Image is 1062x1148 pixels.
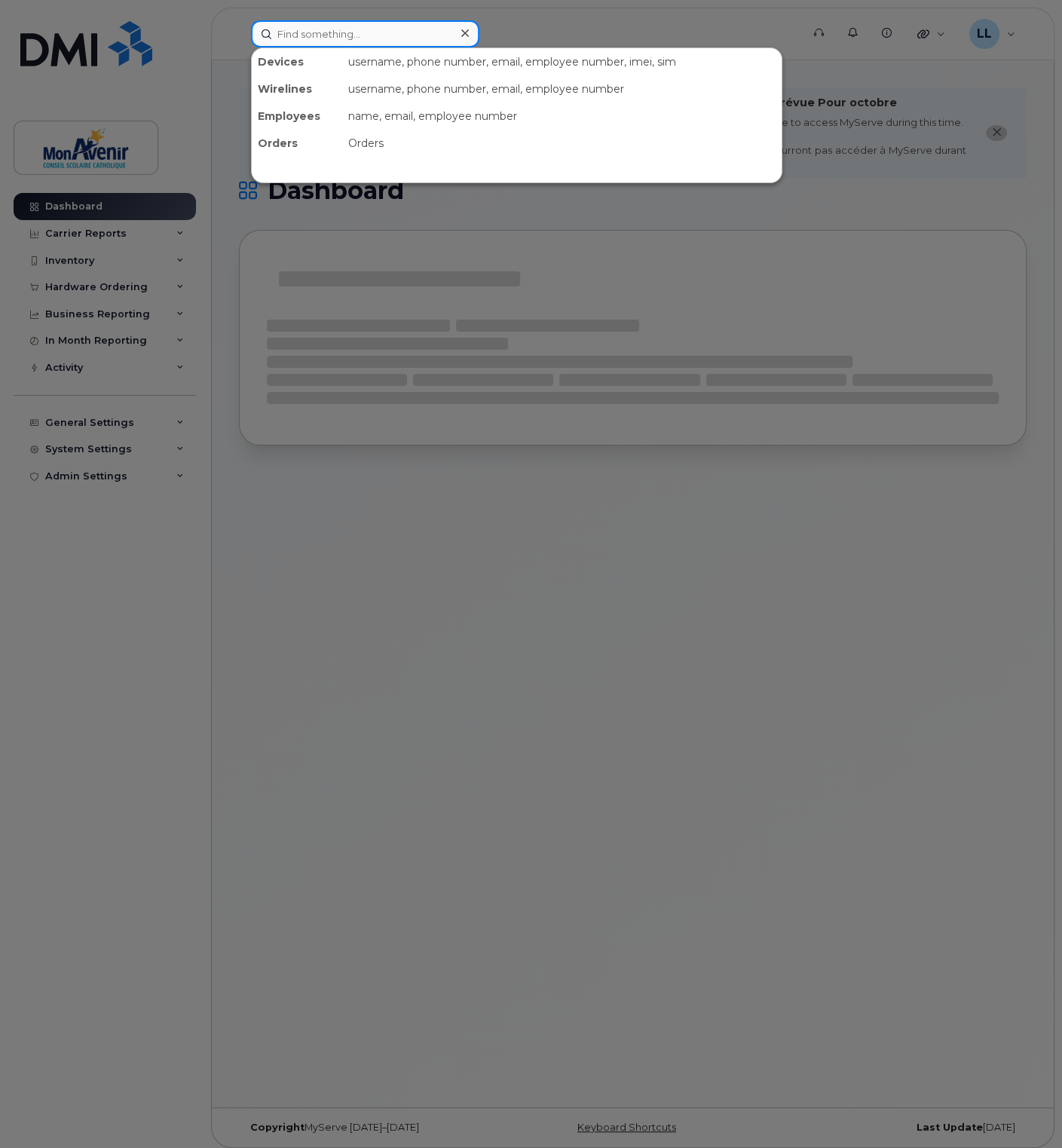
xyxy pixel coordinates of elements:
[342,103,782,130] div: name, email, employee number
[252,103,342,130] div: Employees
[252,75,342,103] div: Wirelines
[342,48,782,75] div: username, phone number, email, employee number, imei, sim
[342,75,782,103] div: username, phone number, email, employee number
[252,48,342,75] div: Devices
[342,130,782,157] div: Orders
[252,130,342,157] div: Orders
